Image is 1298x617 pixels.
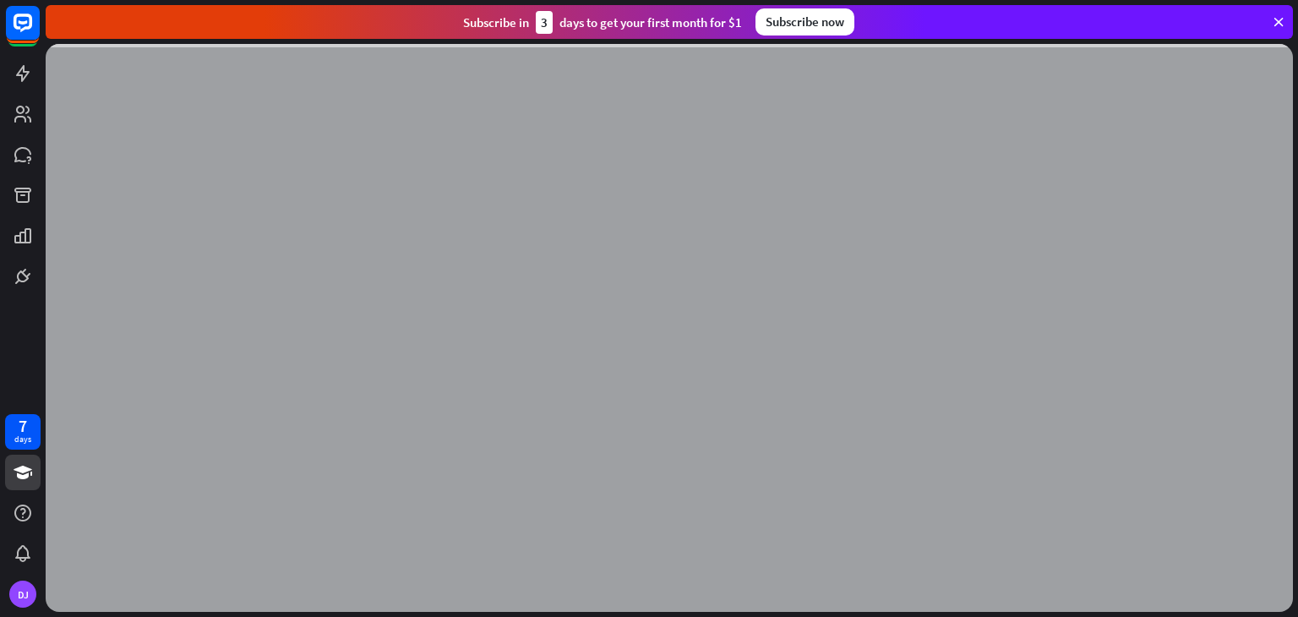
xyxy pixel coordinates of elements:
div: days [14,434,31,445]
div: 7 [19,418,27,434]
div: Subscribe now [755,8,854,35]
div: DJ [9,581,36,608]
div: Subscribe in days to get your first month for $1 [463,11,742,34]
a: 7 days [5,414,41,450]
div: 3 [536,11,553,34]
